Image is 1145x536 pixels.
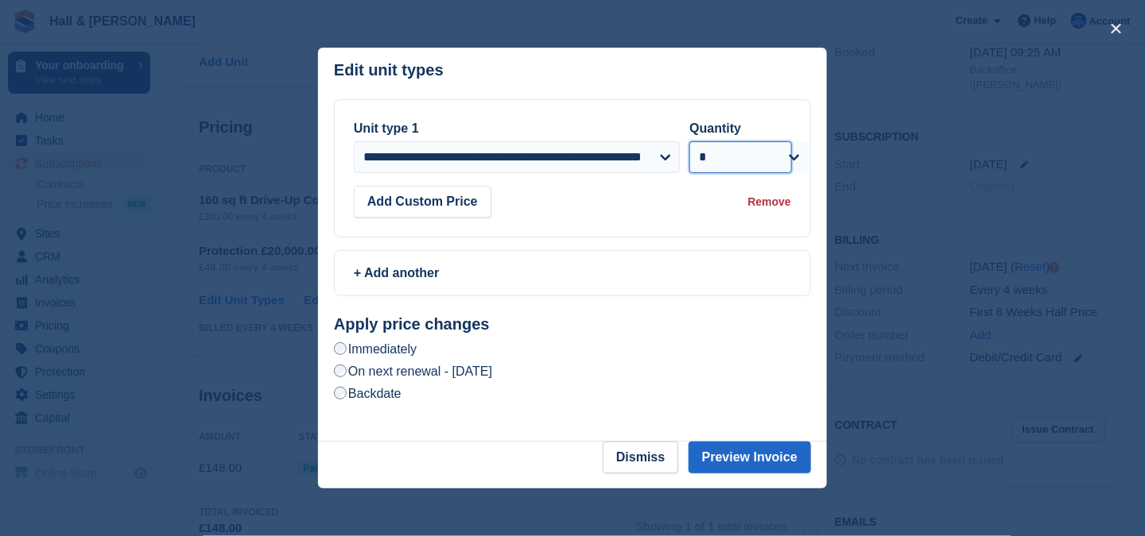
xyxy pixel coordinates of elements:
input: Backdate [334,387,347,399]
button: Preview Invoice [689,442,811,473]
button: Dismiss [603,442,678,473]
label: Immediately [334,341,417,357]
p: Edit unit types [334,61,444,79]
label: Quantity [689,121,741,135]
label: Backdate [334,385,402,402]
button: close [1104,16,1129,41]
label: On next renewal - [DATE] [334,363,492,380]
button: Add Custom Price [354,186,491,218]
div: Remove [748,194,791,210]
div: + Add another [354,264,791,283]
a: + Add another [334,250,811,296]
strong: Apply price changes [334,315,490,333]
label: Unit type 1 [354,121,419,135]
input: Immediately [334,342,347,355]
input: On next renewal - [DATE] [334,364,347,377]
